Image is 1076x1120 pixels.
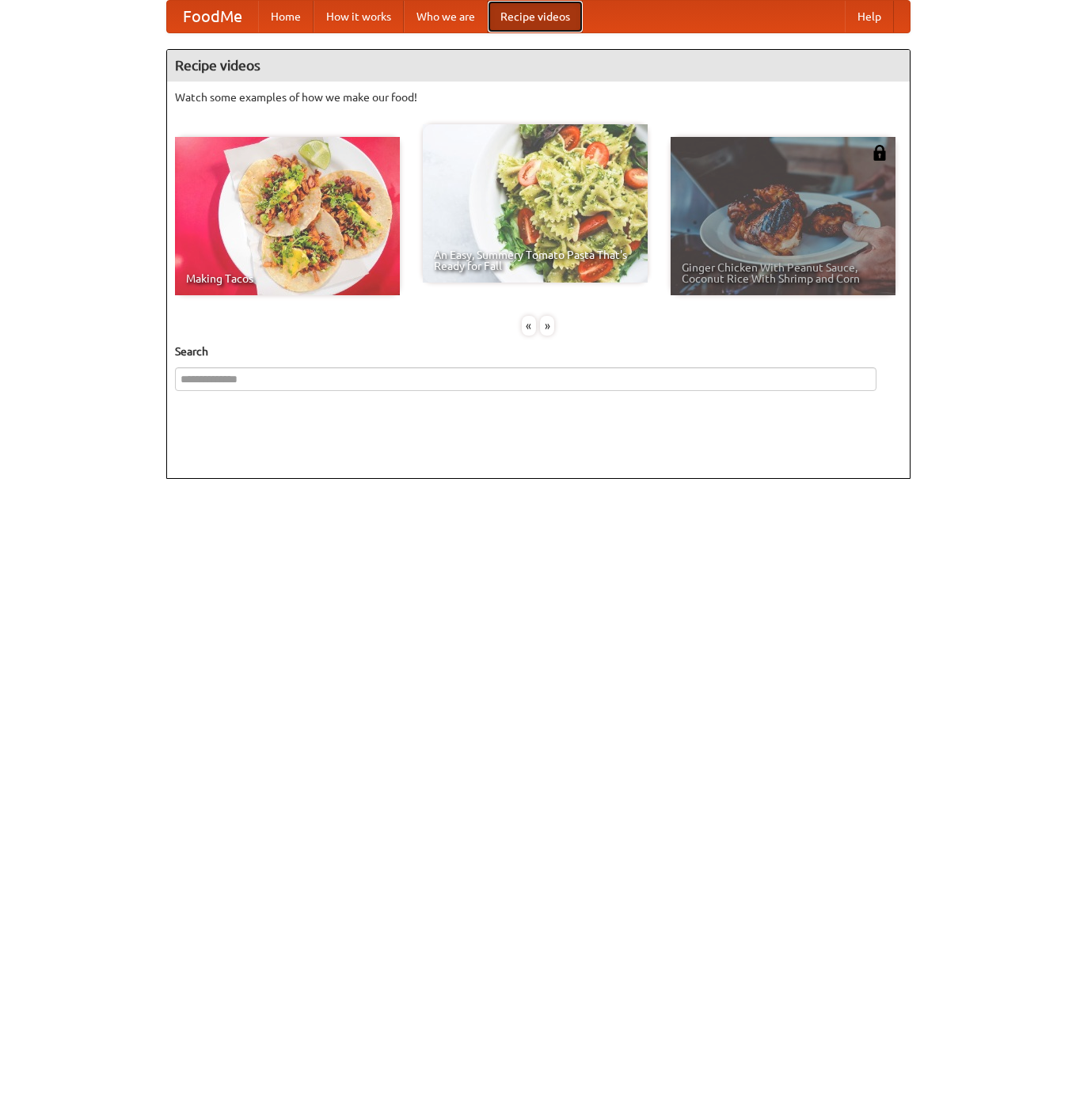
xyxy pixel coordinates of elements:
a: Recipe videos [488,1,583,32]
div: » [540,316,554,336]
a: An Easy, Summery Tomato Pasta That's Ready for Fall [423,124,648,283]
a: Making Tacos [175,137,400,295]
div: « [522,316,536,336]
span: An Easy, Summery Tomato Pasta That's Ready for Fall [434,249,637,271]
a: How it works [314,1,404,32]
img: 483408.png [872,145,888,161]
p: Watch some examples of how we make our food! [175,89,902,105]
span: Making Tacos [186,273,389,284]
a: Who we are [404,1,488,32]
a: Home [258,1,314,32]
a: FoodMe [167,1,258,32]
h5: Search [175,344,902,359]
a: Help [845,1,894,32]
h4: Recipe videos [167,50,910,82]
